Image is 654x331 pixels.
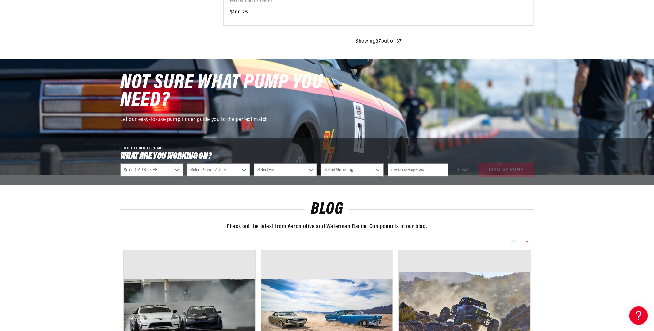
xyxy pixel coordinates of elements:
span: What are you working on? [120,152,212,160]
select: Power Adder [187,163,250,177]
span: 37 [376,39,381,44]
select: CARB or EFI [120,163,183,177]
input: Enter Horsepower [388,163,448,177]
button: Slide left [507,238,520,245]
select: Fuel [254,163,317,177]
h2: Blog [120,202,534,217]
button: Slide right [520,238,534,245]
span: FIND THE RIGHT PUMP [120,147,163,150]
p: Check out the latest from Aeromotive and Waterman Racing Components in our blog. [120,222,534,232]
select: Mounting [321,163,384,177]
p: Let our easy-to-use pump finder guide you to the perfect match! [120,116,329,124]
span: NOT SURE WHAT PUMP YOU NEED? [120,73,323,111]
p: Showing out of 37 [356,38,402,46]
